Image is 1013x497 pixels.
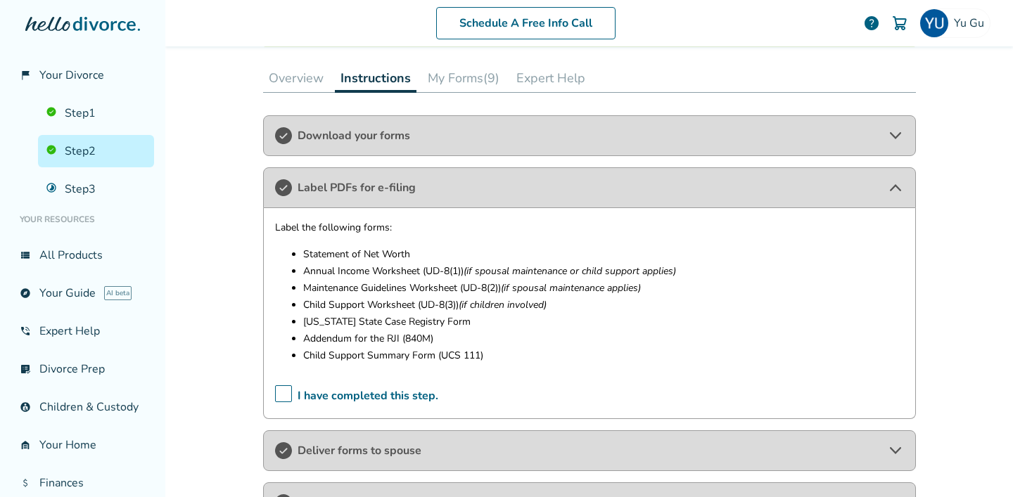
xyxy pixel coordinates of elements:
div: 聊天小组件 [943,430,1013,497]
em: (if spousal maintenance or child support applies) [464,264,676,278]
span: Deliver forms to spouse [298,443,881,458]
a: view_listAll Products [11,239,154,271]
button: Overview [263,64,329,92]
span: explore [20,288,31,299]
a: Step1 [38,97,154,129]
span: I have completed this step. [275,385,438,407]
a: account_childChildren & Custody [11,391,154,423]
span: Your Divorce [39,67,104,83]
span: AI beta [104,286,132,300]
a: garage_homeYour Home [11,429,154,461]
span: phone_in_talk [20,325,31,337]
img: YU GU [920,9,948,37]
span: garage_home [20,439,31,451]
button: Instructions [335,64,416,93]
li: Your Resources [11,205,154,233]
p: Addendum for the RJI (840M) [303,330,904,347]
img: Cart [891,15,908,32]
a: help [863,15,880,32]
em: (if children involved) [459,298,547,311]
a: flag_2Your Divorce [11,59,154,91]
span: attach_money [20,477,31,489]
span: account_child [20,401,31,413]
p: Maintenance Guidelines Worksheet (UD-8(2)) [303,280,904,297]
span: Label PDFs for e-filing [298,180,881,195]
span: list_alt_check [20,363,31,375]
span: view_list [20,250,31,261]
span: Download your forms [298,128,881,143]
p: Statement of Net Worth [303,246,904,263]
iframe: Chat Widget [943,430,1013,497]
span: flag_2 [20,70,31,81]
button: My Forms(9) [422,64,505,92]
a: list_alt_checkDivorce Prep [11,353,154,385]
em: (if spousal maintenance applies) [501,281,641,295]
p: Label the following forms: [275,219,904,236]
span: Yu Gu [954,15,990,31]
a: Schedule A Free Info Call [436,7,616,39]
a: Step3 [38,173,154,205]
p: [US_STATE] State Case Registry Form [303,314,904,330]
p: Child Support Summary Form (UCS 111) [303,347,904,364]
p: Child Support Worksheet (UD-8(3)) [303,297,904,314]
a: Step2 [38,135,154,167]
a: phone_in_talkExpert Help [11,315,154,347]
button: Expert Help [511,64,591,92]
a: exploreYour GuideAI beta [11,277,154,309]
p: Annual Income Worksheet (UD-8(1)) [303,263,904,280]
